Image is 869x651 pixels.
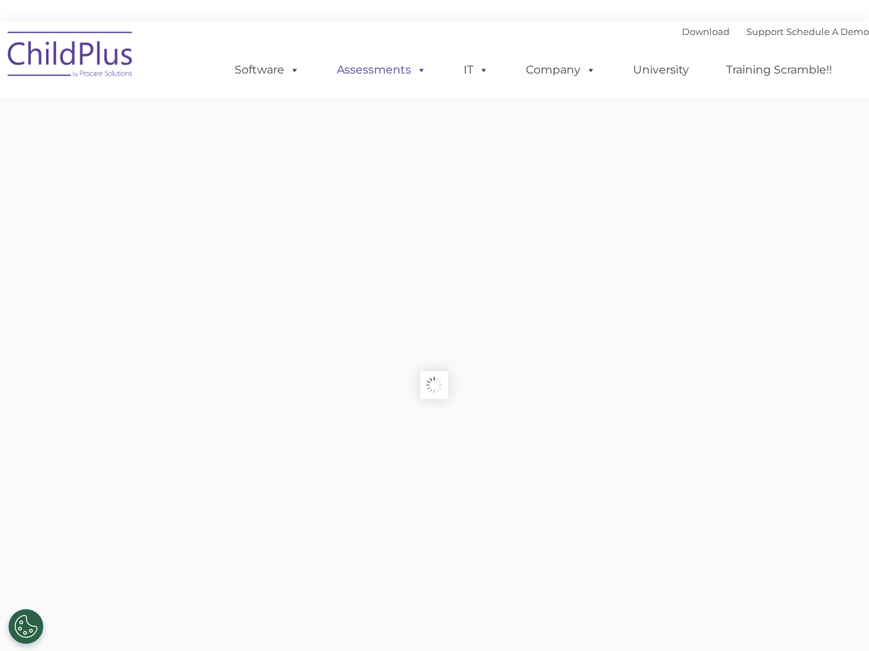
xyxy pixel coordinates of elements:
font: | [682,26,869,37]
a: Support [746,26,784,37]
a: IT [450,56,503,84]
a: Company [512,56,610,84]
a: University [619,56,703,84]
a: Schedule A Demo [786,26,869,37]
button: Cookies Settings [8,609,43,644]
a: Training Scramble!! [712,56,846,84]
a: Assessments [323,56,440,84]
a: Software [221,56,314,84]
a: Download [682,26,730,37]
img: ChildPlus by Procare Solutions [1,22,141,92]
